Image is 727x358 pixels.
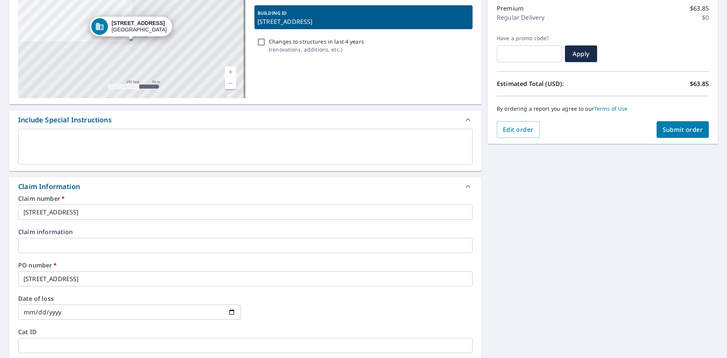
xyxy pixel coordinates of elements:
[9,177,482,195] div: Claim Information
[503,125,534,134] span: Edit order
[702,13,709,22] p: $0
[497,13,544,22] p: Regular Delivery
[225,78,236,89] a: Current Level 17, Zoom Out
[269,38,364,45] p: Changes to structures in last 4 years
[9,111,482,129] div: Include Special Instructions
[18,262,473,268] label: PO number
[594,105,628,112] a: Terms of Use
[112,20,165,26] strong: [STREET_ADDRESS]
[18,115,112,125] div: Include Special Instructions
[18,181,80,192] div: Claim Information
[690,79,709,88] p: $63.85
[257,17,470,26] p: [STREET_ADDRESS]
[497,121,540,138] button: Edit order
[112,20,167,33] div: [GEOGRAPHIC_DATA]
[18,229,473,235] label: Claim information
[657,121,709,138] button: Submit order
[497,105,709,112] p: By ordering a report you agree to our
[497,35,562,42] label: Have a promo code?
[90,17,172,40] div: Dropped pin, building 1, Commercial property, 10501 Page Ave Saint Louis, MO 63132
[497,79,603,88] p: Estimated Total (USD):
[690,4,709,13] p: $63.85
[18,329,473,335] label: Cat ID
[257,10,287,16] p: BUILDING ID
[571,50,591,58] span: Apply
[18,195,473,202] label: Claim number
[225,66,236,78] a: Current Level 17, Zoom In
[269,45,364,53] p: ( renovations, additions, etc. )
[663,125,703,134] span: Submit order
[18,295,241,302] label: Date of loss
[565,45,597,62] button: Apply
[497,4,524,13] p: Premium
